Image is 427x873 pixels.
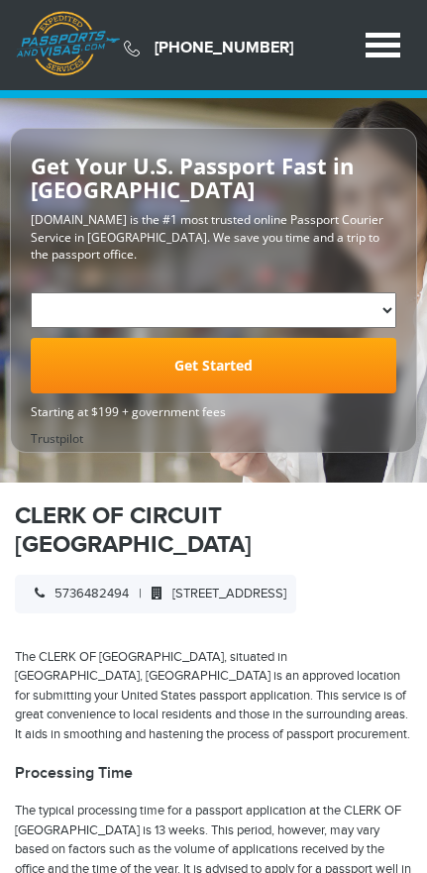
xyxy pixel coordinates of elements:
[15,764,412,783] h2: Processing Time
[15,575,296,614] div: |
[16,11,120,80] a: Passports & [DOMAIN_NAME]
[142,586,286,601] span: [STREET_ADDRESS]
[31,403,396,420] span: Starting at $199 + government fees
[25,586,129,601] span: 5736482494
[31,154,396,201] h2: Get Your U.S. Passport Fast in [GEOGRAPHIC_DATA]
[31,430,83,447] a: Trustpilot
[15,502,412,560] h1: CLERK OF CIRCUIT [GEOGRAPHIC_DATA]
[15,648,412,745] p: The CLERK OF [GEOGRAPHIC_DATA], situated in [GEOGRAPHIC_DATA], [GEOGRAPHIC_DATA] is an approved l...
[155,39,293,57] a: [PHONE_NUMBER]
[31,338,396,393] a: Get Started
[31,211,396,262] p: [DOMAIN_NAME] is the #1 most trusted online Passport Courier Service in [GEOGRAPHIC_DATA]. We sav...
